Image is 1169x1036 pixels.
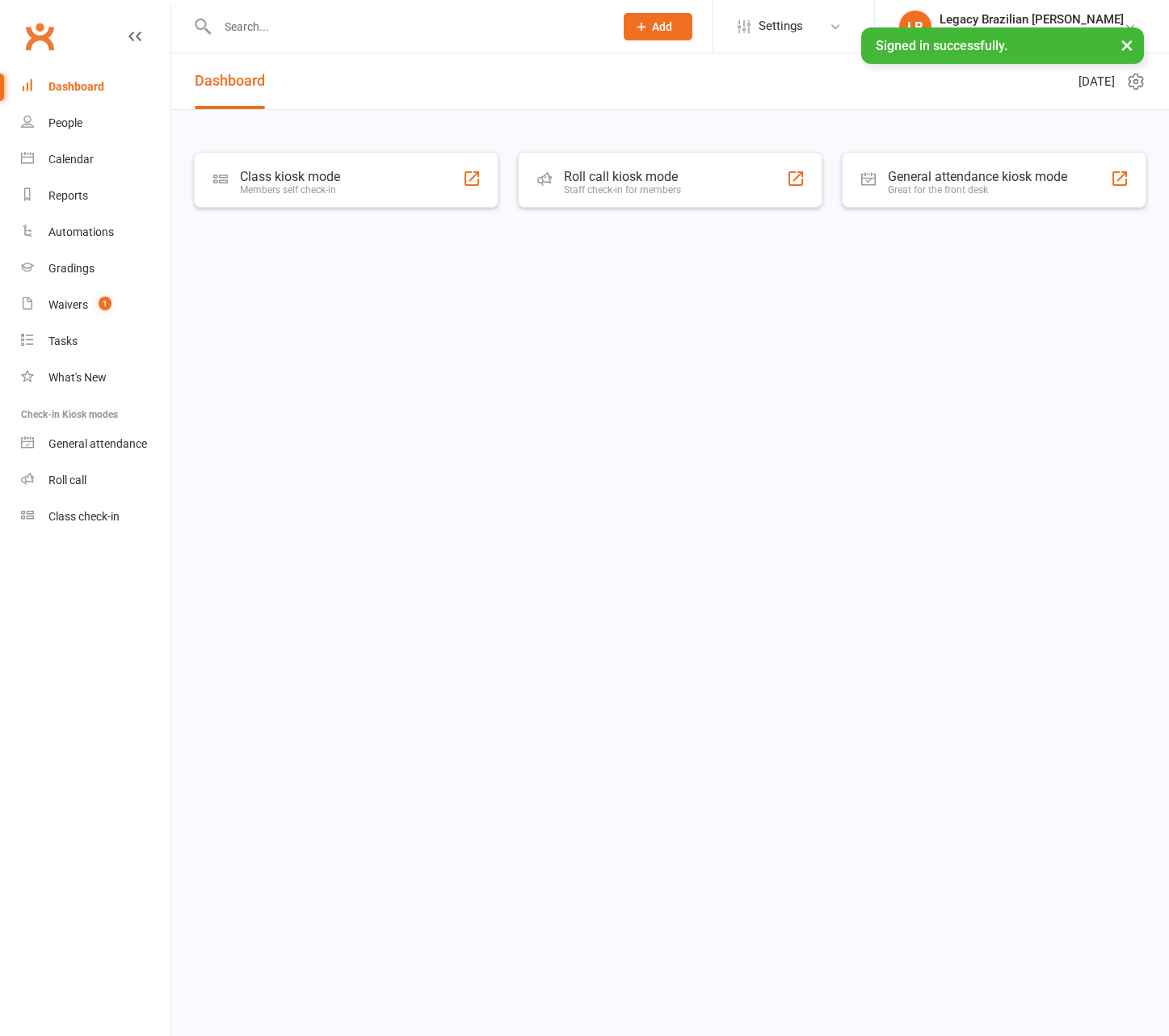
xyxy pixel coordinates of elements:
a: People [21,105,170,141]
div: Great for the front desk [888,184,1067,196]
span: Signed in successfully. [876,38,1007,53]
span: Settings [759,8,803,44]
div: General attendance [48,437,147,450]
a: Clubworx [19,16,60,57]
span: Add [652,20,672,33]
a: Waivers 1 [21,287,170,323]
div: Members self check-in [240,184,340,196]
span: 1 [99,297,111,310]
div: People [48,116,82,129]
div: Tasks [48,335,78,347]
span: [DATE] [1079,72,1115,91]
div: Class check-in [48,510,120,523]
div: Automations [48,225,114,238]
div: LB [899,11,931,43]
a: Automations [21,214,170,251]
a: Roll call [21,462,170,499]
div: Roll call kiosk mode [564,169,681,184]
a: General attendance kiosk mode [21,426,170,462]
div: General attendance kiosk mode [888,169,1067,184]
input: Search... [212,15,603,38]
a: What's New [21,360,170,396]
a: Calendar [21,141,170,178]
div: Calendar [48,153,94,166]
div: Roll call [48,474,86,486]
a: Class kiosk mode [21,499,170,535]
a: Gradings [21,251,170,287]
div: Class kiosk mode [240,169,340,184]
div: Reports [48,189,88,202]
button: Add [624,13,692,40]
a: Dashboard [195,53,265,109]
div: What's New [48,371,107,384]
a: Reports [21,178,170,214]
a: Tasks [21,323,170,360]
div: Legacy Brazilian [PERSON_NAME] [940,12,1124,27]
div: Staff check-in for members [564,184,681,196]
div: Waivers [48,298,88,311]
a: Dashboard [21,69,170,105]
button: × [1112,27,1142,62]
div: Dashboard [48,80,104,93]
div: Legacy Brazilian [PERSON_NAME] [940,27,1124,41]
div: Gradings [48,262,95,275]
